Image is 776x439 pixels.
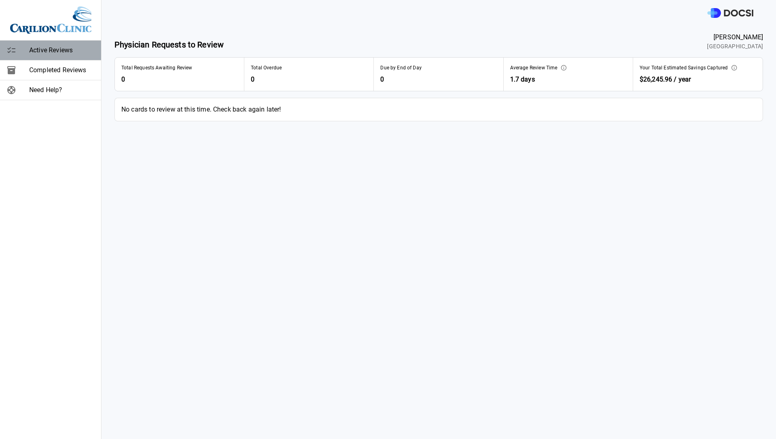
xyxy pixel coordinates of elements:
span: [GEOGRAPHIC_DATA] [707,42,763,51]
span: Physician Requests to Review [114,39,224,51]
span: Due by End of Day [380,64,422,71]
img: Site Logo [10,6,91,34]
img: DOCSI Logo [707,8,753,18]
span: Active Reviews [29,45,95,55]
span: No cards to review at this time. Check back again later! [115,98,763,121]
svg: This represents the average time it takes from when an optimization is ready for your review to w... [560,65,567,71]
span: Average Review Time [510,64,558,71]
span: [PERSON_NAME] [707,32,763,42]
span: Completed Reviews [29,65,95,75]
span: Total Overdue [251,64,282,71]
span: Total Requests Awaiting Review [121,64,192,71]
span: 1.7 days [510,75,626,84]
span: $26,245.96 / year [640,75,691,83]
span: 0 [121,75,237,84]
span: Your Total Estimated Savings Captured [640,64,728,71]
svg: This is the estimated annual impact of the preference card optimizations which you have approved.... [731,65,737,71]
span: 0 [380,75,496,84]
span: Need Help? [29,85,95,95]
span: 0 [251,75,367,84]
